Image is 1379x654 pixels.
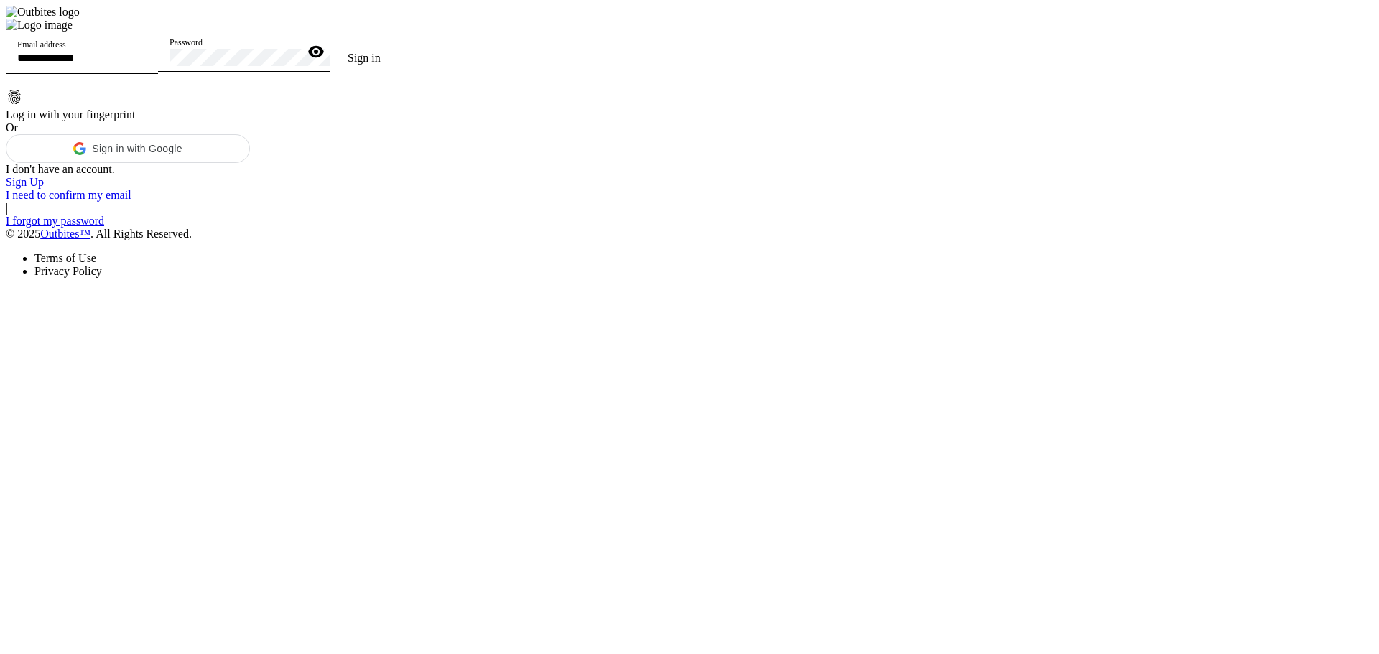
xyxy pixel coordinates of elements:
[17,40,66,50] mat-label: Email address
[6,134,250,163] div: Sign in with Google
[348,52,381,64] span: Sign in
[6,121,398,134] div: Or
[92,143,182,154] span: Sign in with Google
[6,215,104,227] a: I forgot my password
[34,252,96,264] a: Terms of Use
[170,38,203,47] mat-label: Password
[6,108,398,121] div: Log in with your fingerprint
[6,176,44,188] a: Sign Up
[330,44,398,73] button: Sign in
[6,6,80,19] img: Outbites logo
[6,19,73,32] img: Logo image
[6,202,398,215] div: |
[6,163,398,176] div: I don't have an account.
[40,228,90,240] a: Outbites™
[6,228,192,240] span: © 2025 . All Rights Reserved.
[6,189,131,201] a: I need to confirm my email
[34,265,102,277] a: Privacy Policy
